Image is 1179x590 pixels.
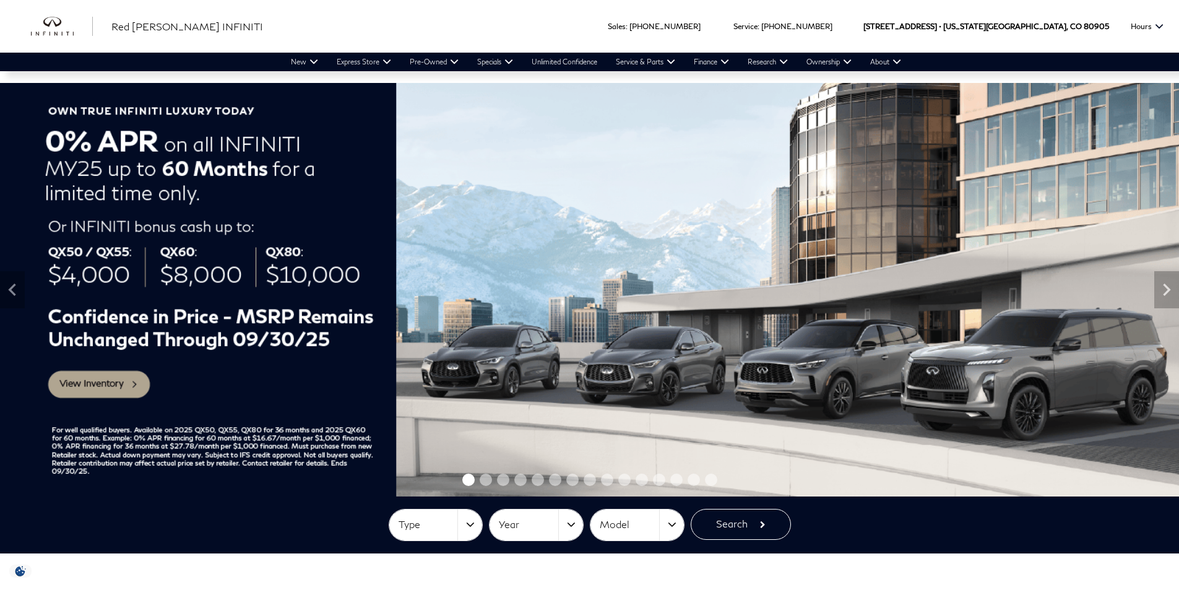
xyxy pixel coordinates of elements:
a: [STREET_ADDRESS] • [US_STATE][GEOGRAPHIC_DATA], CO 80905 [863,22,1109,31]
span: Go to slide 10 [618,474,631,486]
span: Go to slide 14 [688,474,700,486]
img: Opt-Out Icon [6,565,35,578]
a: Service & Parts [607,53,685,71]
span: : [626,22,628,31]
a: Red [PERSON_NAME] INFINITI [111,19,263,34]
span: : [758,22,759,31]
section: Click to Open Cookie Consent Modal [6,565,35,578]
span: Sales [608,22,626,31]
span: Type [399,514,458,535]
a: Ownership [797,53,861,71]
a: [PHONE_NUMBER] [629,22,701,31]
span: Go to slide 11 [636,474,648,486]
span: Go to slide 7 [566,474,579,486]
button: Type [389,510,483,540]
a: [PHONE_NUMBER] [761,22,832,31]
a: Pre-Owned [400,53,468,71]
span: Red [PERSON_NAME] INFINITI [111,20,263,32]
span: Service [733,22,758,31]
a: Specials [468,53,522,71]
span: Go to slide 2 [480,474,492,486]
span: Go to slide 1 [462,474,475,486]
span: Go to slide 5 [532,474,544,486]
span: Go to slide 8 [584,474,596,486]
a: Unlimited Confidence [522,53,607,71]
span: Year [499,514,558,535]
nav: Main Navigation [282,53,910,71]
button: Search [691,509,791,540]
span: Go to slide 9 [601,474,613,486]
span: Model [600,514,659,535]
a: Finance [685,53,738,71]
span: Go to slide 15 [705,474,717,486]
div: Next [1154,271,1179,308]
span: Go to slide 6 [549,474,561,486]
a: infiniti [31,17,93,37]
img: INFINITI [31,17,93,37]
span: Go to slide 3 [497,474,509,486]
button: Model [590,510,684,540]
button: Year [490,510,583,540]
a: Research [738,53,797,71]
span: Go to slide 12 [653,474,665,486]
span: Go to slide 13 [670,474,683,486]
a: New [282,53,327,71]
a: About [861,53,910,71]
a: Express Store [327,53,400,71]
span: Go to slide 4 [514,474,527,486]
